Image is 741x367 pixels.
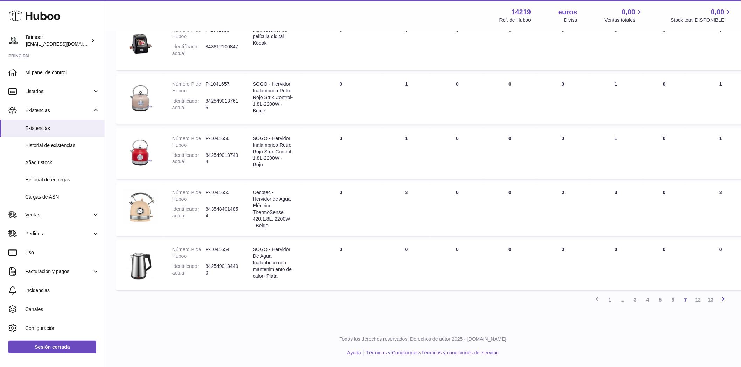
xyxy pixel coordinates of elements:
[35,344,70,350] font: Sesión cerrada
[340,81,342,87] font: 0
[615,190,617,195] font: 3
[25,288,50,293] font: Incidencias
[25,306,43,312] font: Canales
[25,125,50,131] font: Existencias
[172,247,201,259] font: Número P de Huboo
[605,17,636,23] font: Ventas totales
[172,136,201,148] font: Número P de Huboo
[26,34,43,40] font: Brimoer
[25,108,50,113] font: Existencias
[663,136,666,141] font: 0
[25,70,67,75] font: Mi panel de control
[25,325,55,331] font: Configuración
[25,160,52,165] font: Añadir stock
[405,136,408,141] font: 1
[347,350,361,356] a: Ayuda
[25,231,43,236] font: Pedidos
[172,44,199,56] font: Identificador actual
[123,27,158,62] img: imagen del producto
[708,297,714,303] font: 13
[562,81,565,87] font: 0
[562,190,565,195] font: 0
[405,247,408,252] font: 0
[405,190,408,195] font: 3
[562,247,565,252] font: 0
[663,190,666,195] font: 0
[123,247,158,282] img: imagen del producto
[25,250,34,255] font: Uso
[671,17,725,23] font: Stock total DISPONIBLE
[695,297,701,303] font: 12
[25,194,59,200] font: Cargas de ASN
[671,7,733,23] a: 0,00 Stock total DISPONIBLE
[659,297,662,303] font: 5
[663,247,666,252] font: 0
[609,297,611,303] font: 1
[562,136,565,141] font: 0
[206,190,230,195] font: P-1041655
[25,89,43,94] font: Listados
[421,350,499,356] a: Términos y condiciones del servicio
[253,190,291,228] font: Cecotec - Hervidor de Agua Eléctrico ThermoSense 420,1,8L, 2200W - Beige
[25,269,69,274] font: Facturación y pagos
[622,8,636,16] font: 0,00
[719,247,722,252] font: 0
[719,190,722,195] font: 3
[340,190,342,195] font: 0
[172,98,199,110] font: Identificador actual
[646,297,649,303] font: 4
[340,136,342,141] font: 0
[634,297,637,303] font: 3
[672,297,674,303] font: 6
[123,189,158,224] img: imagen del producto
[253,27,288,46] font: Mini escáner de película digital Kodak
[512,8,531,16] font: 14219
[253,136,293,168] font: SOGO - Hervidor Inalambrico Retro Rojo Strix Control-1.8L-2200W - Rojo
[206,247,230,252] font: P-1041654
[405,81,408,87] font: 1
[456,136,459,141] font: 0
[253,81,293,113] font: SOGO - Hervidor Inalambrico Retro Rojo Strix Control-1.8L-2200W - Beige
[206,152,238,165] font: 8425490137494
[456,247,459,252] font: 0
[340,337,506,342] font: Todos los derechos reservados. Derechos de autor 2025 - [DOMAIN_NAME]
[499,17,531,23] font: Ref. de Huboo
[206,207,238,219] font: 8435484014854
[615,247,617,252] font: 0
[206,98,238,110] font: 8425490137616
[456,81,459,87] font: 0
[206,81,230,87] font: P-1041657
[615,81,617,87] font: 1
[8,54,31,58] font: Principal
[123,81,158,116] img: imagen del producto
[711,8,725,16] font: 0,00
[206,136,230,141] font: P-1041656
[663,81,666,87] font: 0
[253,247,292,279] font: SOGO - Hervidor De Agua Inalánbrico con mantenimiento de calor- Plata
[25,143,75,148] font: Historial de existencias
[340,247,342,252] font: 0
[419,350,421,356] font: y
[25,212,40,217] font: Ventas
[26,41,103,47] font: [EMAIL_ADDRESS][DOMAIN_NAME]
[172,190,201,202] font: Número P de Huboo
[123,135,158,170] img: imagen del producto
[684,297,687,303] font: 7
[172,207,199,219] font: Identificador actual
[508,247,511,252] font: 0
[564,17,577,23] font: Divisa
[508,136,511,141] font: 0
[172,81,201,94] font: Número P de Huboo
[456,190,459,195] font: 0
[8,35,19,46] img: oroses@renuevo.es
[508,190,511,195] font: 0
[366,350,419,356] a: Términos y Condiciones
[172,152,199,165] font: Identificador actual
[25,177,70,182] font: Historial de entregas
[172,264,199,276] font: Identificador actual
[719,136,722,141] font: 1
[605,7,644,23] a: 0,00 Ventas totales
